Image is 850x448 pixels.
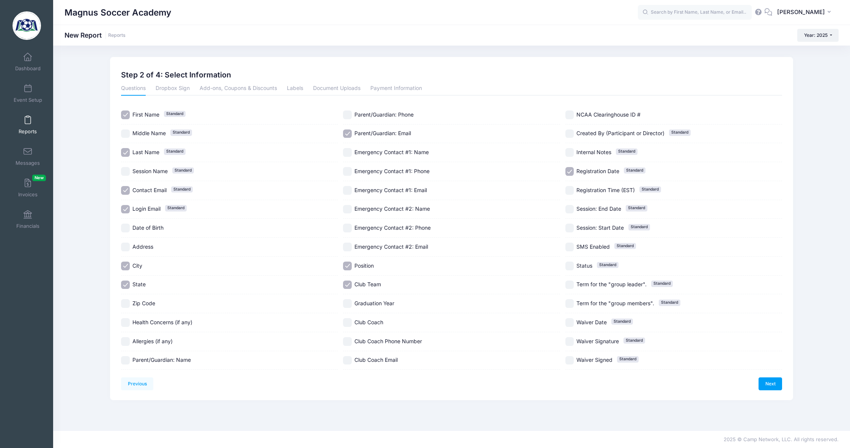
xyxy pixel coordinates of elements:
[576,281,647,287] span: Term for the "group leader".
[121,167,130,176] input: Session NameStandard
[565,243,574,251] input: SMS EnabledStandard
[565,186,574,195] input: Registration Time (EST)Standard
[164,148,186,155] span: Standard
[576,243,610,250] span: SMS Enabled
[576,149,611,155] span: Internal Notes
[777,8,825,16] span: [PERSON_NAME]
[16,160,40,166] span: Messages
[614,243,636,249] span: Standard
[354,243,428,250] span: Emergency Contact #2: Email
[132,357,191,363] span: Parent/Guardian: Name
[343,299,352,308] input: Graduation Year
[354,281,381,287] span: Club Team
[628,224,650,230] span: Standard
[651,281,673,287] span: Standard
[343,243,352,251] input: Emergency Contact #2: Email
[623,338,645,344] span: Standard
[16,223,39,229] span: Financials
[576,357,612,363] span: Waiver Signed
[576,168,619,174] span: Registration Date
[565,110,574,119] input: NCAA Clearinghouse ID #
[132,262,142,269] span: City
[565,356,574,365] input: Waiver SignedStandard
[354,111,414,118] span: Parent/Guardian: Phone
[576,130,664,136] span: Created By (Participant or Director)
[121,262,130,270] input: City
[343,148,352,157] input: Emergency Contact #1: Name
[669,129,691,136] span: Standard
[132,111,159,118] span: First Name
[132,205,161,212] span: Login Email
[121,205,130,214] input: Login EmailStandard
[354,224,431,231] span: Emergency Contact #2: Phone
[121,82,146,96] a: Questions
[121,186,130,195] input: Contact EmailStandard
[132,149,159,155] span: Last Name
[121,299,130,308] input: Zip Code
[616,148,637,155] span: Standard
[343,356,352,365] input: Club Coach Email
[343,337,352,346] input: Club Coach Phone Number
[10,80,46,107] a: Event Setup
[565,262,574,270] input: StatusStandard
[18,191,38,198] span: Invoices
[132,281,146,287] span: State
[565,224,574,232] input: Session: Start DateStandard
[171,186,193,192] span: Standard
[343,224,352,232] input: Emergency Contact #2: Phone
[659,300,680,306] span: Standard
[354,187,427,193] span: Emergency Contact #1: Email
[121,318,130,327] input: Health Concerns (if any)
[121,243,130,251] input: Address
[354,262,374,269] span: Position
[15,65,41,72] span: Dashboard
[343,318,352,327] input: Club Coach
[626,205,647,211] span: Standard
[354,300,394,306] span: Graduation Year
[576,338,619,344] span: Waiver Signature
[132,319,192,325] span: Health Concerns (if any)
[165,205,187,211] span: Standard
[121,377,153,390] a: Previous
[354,338,422,344] span: Club Coach Phone Number
[724,436,839,442] span: 2025 © Camp Network, LLC. All rights reserved.
[132,300,155,306] span: Zip Code
[597,262,619,268] span: Standard
[638,5,752,20] input: Search by First Name, Last Name, or Email...
[576,111,641,118] span: NCAA Clearinghouse ID #
[343,186,352,195] input: Emergency Contact #1: Email
[565,281,574,289] input: Term for the "group leader".Standard
[121,224,130,232] input: Date of Birth
[759,377,782,390] a: Next
[565,205,574,214] input: Session: End DateStandard
[639,186,661,192] span: Standard
[10,143,46,170] a: Messages
[370,82,422,96] a: Payment Information
[200,82,277,96] a: Add-ons, Coupons & Discounts
[565,129,574,138] input: Created By (Participant or Director)Standard
[343,205,352,214] input: Emergency Contact #2: Name
[354,168,430,174] span: Emergency Contact #1: Phone
[32,175,46,181] span: New
[121,71,231,79] h2: Step 2 of 4: Select Information
[576,262,592,269] span: Status
[343,129,352,138] input: Parent/Guardian: Email
[156,82,190,96] a: Dropbox Sign
[343,110,352,119] input: Parent/Guardian: Phone
[65,31,126,39] h1: New Report
[772,4,839,21] button: [PERSON_NAME]
[576,319,607,325] span: Waiver Date
[565,318,574,327] input: Waiver DateStandard
[576,187,635,193] span: Registration Time (EST)
[576,224,624,231] span: Session: Start Date
[354,130,411,136] span: Parent/Guardian: Email
[164,111,186,117] span: Standard
[121,110,130,119] input: First NameStandard
[132,187,167,193] span: Contact Email
[10,175,46,201] a: InvoicesNew
[565,337,574,346] input: Waiver SignatureStandard
[565,148,574,157] input: Internal NotesStandard
[354,357,398,363] span: Club Coach Email
[121,337,130,346] input: Allergies (if any)
[343,262,352,270] input: Position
